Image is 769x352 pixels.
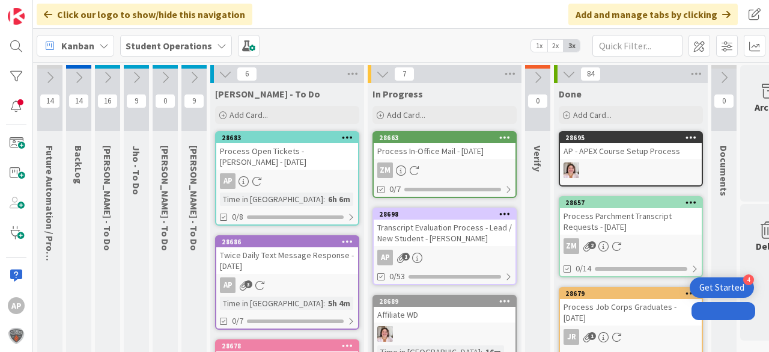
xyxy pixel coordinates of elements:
[220,297,323,310] div: Time in [GEOGRAPHIC_DATA]
[216,132,358,143] div: 28683
[576,262,591,275] span: 0/14
[216,236,358,247] div: 28686
[374,220,515,246] div: Transcript Evaluation Process - Lead / New Student - [PERSON_NAME]
[374,307,515,323] div: Affiliate WD
[372,131,517,198] a: 28663Process In-Office Mail - [DATE]ZM0/7
[588,332,596,340] span: 1
[564,329,579,345] div: JR
[714,94,734,108] span: 0
[377,250,393,265] div: AP
[560,299,702,326] div: Process Job Corps Graduates - [DATE]
[394,67,415,81] span: 7
[377,326,393,342] img: EW
[560,329,702,345] div: JR
[565,199,702,207] div: 28657
[402,253,410,261] span: 1
[325,297,353,310] div: 5h 4m
[565,289,702,298] div: 28679
[560,288,702,326] div: 28679Process Job Corps Graduates - [DATE]
[216,143,358,170] div: Process Open Tickets - [PERSON_NAME] - [DATE]
[387,110,425,120] span: Add Card...
[229,110,268,120] span: Add Card...
[560,132,702,143] div: 28695
[568,4,738,25] div: Add and manage tabs by clicking
[188,146,200,251] span: Eric - To Do
[560,288,702,299] div: 28679
[222,238,358,246] div: 28686
[232,211,243,223] span: 0/8
[8,297,25,314] div: AP
[215,235,359,330] a: 28686Twice Daily Text Message Response - [DATE]APTime in [GEOGRAPHIC_DATA]:5h 4m0/7
[374,296,515,323] div: 28689Affiliate WD
[130,146,142,195] span: Jho - To Do
[547,40,564,52] span: 2x
[564,40,580,52] span: 3x
[377,162,393,178] div: ZM
[97,94,118,108] span: 16
[560,143,702,159] div: AP - APEX Course Setup Process
[323,297,325,310] span: :
[389,270,405,283] span: 0/53
[216,236,358,274] div: 28686Twice Daily Text Message Response - [DATE]
[531,40,547,52] span: 1x
[215,88,320,100] span: Amanda - To Do
[560,208,702,235] div: Process Parchment Transcript Requests - [DATE]
[216,341,358,351] div: 28678
[68,94,89,108] span: 14
[216,132,358,170] div: 28683Process Open Tickets - [PERSON_NAME] - [DATE]
[374,132,515,159] div: 28663Process In-Office Mail - [DATE]
[564,238,579,254] div: ZM
[565,134,702,142] div: 28695
[743,274,754,285] div: 4
[559,131,703,187] a: 28695AP - APEX Course Setup ProcessEW
[323,193,325,206] span: :
[216,247,358,274] div: Twice Daily Text Message Response - [DATE]
[215,131,359,226] a: 28683Process Open Tickets - [PERSON_NAME] - [DATE]APTime in [GEOGRAPHIC_DATA]:6h 6m0/8
[184,94,204,108] span: 9
[102,146,114,251] span: Emilie - To Do
[374,209,515,246] div: 28698Transcript Evaluation Process - Lead / New Student - [PERSON_NAME]
[372,88,423,100] span: In Progress
[374,326,515,342] div: EW
[389,183,401,196] span: 0/7
[560,197,702,235] div: 28657Process Parchment Transcript Requests - [DATE]
[580,67,601,81] span: 84
[718,146,730,196] span: Documents
[374,296,515,307] div: 28689
[564,162,579,178] img: EW
[159,146,171,251] span: Zaida - To Do
[374,250,515,265] div: AP
[8,8,25,25] img: Visit kanbanzone.com
[560,197,702,208] div: 28657
[8,327,25,344] img: avatar
[372,208,517,285] a: 28698Transcript Evaluation Process - Lead / New Student - [PERSON_NAME]AP0/53
[40,94,60,108] span: 14
[592,35,682,57] input: Quick Filter...
[126,40,212,52] b: Student Operations
[588,241,596,249] span: 2
[216,277,358,293] div: AP
[374,143,515,159] div: Process In-Office Mail - [DATE]
[222,134,358,142] div: 28683
[379,134,515,142] div: 28663
[690,277,754,298] div: Open Get Started checklist, remaining modules: 4
[379,297,515,306] div: 28689
[155,94,175,108] span: 0
[527,94,548,108] span: 0
[222,342,358,350] div: 28678
[245,280,252,288] span: 3
[560,238,702,254] div: ZM
[44,146,56,309] span: Future Automation / Process Building
[374,132,515,143] div: 28663
[220,277,236,293] div: AP
[220,193,323,206] div: Time in [GEOGRAPHIC_DATA]
[379,210,515,218] div: 28698
[126,94,147,108] span: 9
[61,39,94,53] span: Kanban
[374,209,515,220] div: 28698
[374,162,515,178] div: ZM
[220,173,236,189] div: AP
[325,193,353,206] div: 6h 6m
[560,132,702,159] div: 28695AP - APEX Course Setup Process
[532,146,544,171] span: Verify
